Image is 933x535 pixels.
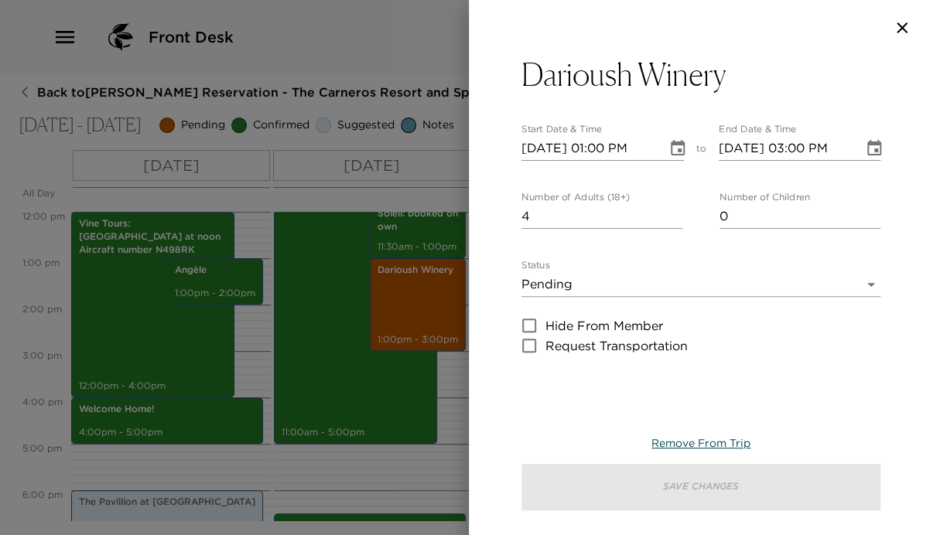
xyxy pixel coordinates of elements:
button: Choose date, selected date is Oct 13, 2025 [859,133,890,164]
button: Choose date, selected date is Oct 13, 2025 [662,133,693,164]
label: Start Date & Time [521,123,602,136]
input: MM/DD/YYYY hh:mm aa [521,136,656,161]
span: Request Transportation [545,336,688,355]
label: Concierge Notes [521,386,597,399]
label: Number of Children [719,191,810,204]
h3: Darioush Winery [521,56,726,93]
label: End Date & Time [719,123,796,136]
input: MM/DD/YYYY hh:mm aa [719,136,853,161]
label: Status [521,259,550,272]
span: Remove From Trip [651,436,750,450]
button: Remove From Trip [651,436,750,452]
label: Number of Adults (18+) [521,191,630,204]
button: Darioush Winery [521,56,880,93]
div: Pending [521,272,880,297]
span: Hide From Member [545,316,663,335]
span: to [696,142,706,161]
